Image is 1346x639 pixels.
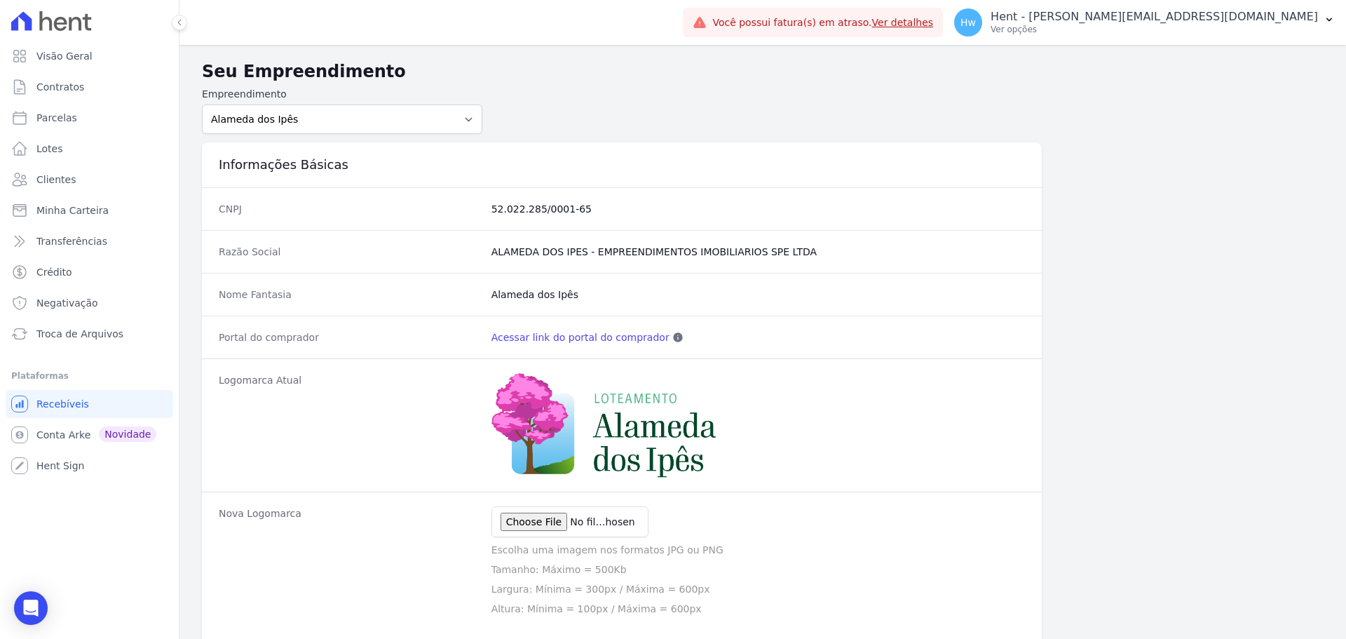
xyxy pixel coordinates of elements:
[6,421,173,449] a: Conta Arke Novidade
[36,296,98,310] span: Negativação
[6,135,173,163] a: Lotes
[491,202,1025,216] dd: 52.022.285/0001-65
[6,289,173,317] a: Negativação
[491,245,1025,259] dd: ALAMEDA DOS IPES - EMPREENDIMENTOS IMOBILIARIOS SPE LTDA
[202,59,1324,84] h2: Seu Empreendimento
[6,104,173,132] a: Parcelas
[14,591,48,625] div: Open Intercom Messenger
[36,49,93,63] span: Visão Geral
[491,582,1025,596] p: Largura: Mínima = 300px / Máxima = 600px
[202,87,482,102] label: Empreendimento
[6,258,173,286] a: Crédito
[6,42,173,70] a: Visão Geral
[991,10,1318,24] p: Hent - [PERSON_NAME][EMAIL_ADDRESS][DOMAIN_NAME]
[36,459,85,473] span: Hent Sign
[6,166,173,194] a: Clientes
[6,320,173,348] a: Troca de Arquivos
[6,452,173,480] a: Hent Sign
[491,563,1025,577] p: Tamanho: Máximo = 500Kb
[36,428,90,442] span: Conta Arke
[491,543,1025,557] p: Escolha uma imagem nos formatos JPG ou PNG
[491,330,669,344] a: Acessar link do portal do comprador
[960,18,976,27] span: Hw
[36,265,72,279] span: Crédito
[943,3,1346,42] button: Hw Hent - [PERSON_NAME][EMAIL_ADDRESS][DOMAIN_NAME] Ver opções
[219,330,480,344] dt: Portal do comprador
[219,506,480,616] dt: Nova Logomarca
[219,373,480,478] dt: Logomarca Atual
[36,111,77,125] span: Parcelas
[36,173,76,187] span: Clientes
[6,196,173,224] a: Minha Carteira
[6,73,173,101] a: Contratos
[491,288,1025,302] dd: Alameda dos Ipês
[491,373,716,478] img: logo.png
[872,17,934,28] a: Ver detalhes
[6,227,173,255] a: Transferências
[36,80,84,94] span: Contratos
[219,288,480,302] dt: Nome Fantasia
[36,327,123,341] span: Troca de Arquivos
[991,24,1318,35] p: Ver opções
[219,202,480,216] dt: CNPJ
[36,203,109,217] span: Minha Carteira
[6,390,173,418] a: Recebíveis
[491,602,1025,616] p: Altura: Mínima = 100px / Máxima = 600px
[712,15,933,30] span: Você possui fatura(s) em atraso.
[36,397,89,411] span: Recebíveis
[11,368,168,384] div: Plataformas
[99,426,156,442] span: Novidade
[36,142,63,156] span: Lotes
[36,234,107,248] span: Transferências
[219,245,480,259] dt: Razão Social
[219,156,1025,173] h3: Informações Básicas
